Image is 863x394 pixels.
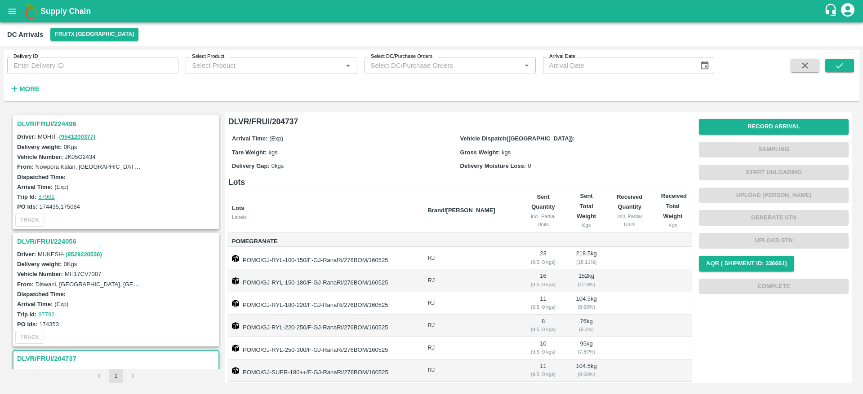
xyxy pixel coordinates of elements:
[575,370,598,378] div: ( 8.66 %)
[420,247,519,269] td: RJ
[232,213,420,221] div: Labels
[420,315,519,337] td: RJ
[661,221,685,229] div: Kgs
[526,325,560,333] div: ( 9.5, 0 kgs)
[575,280,598,289] div: ( 12.6 %)
[17,368,36,375] label: Driver:
[38,368,126,375] span: [PERSON_NAME] -
[232,255,239,262] img: box
[232,205,244,211] b: Lots
[66,251,102,258] a: (9529220536)
[840,2,856,21] div: account of current user
[420,359,519,382] td: RJ
[371,53,432,60] label: Select DC/Purchase Orders
[228,269,420,292] td: POMO/GJ-RYL-150-180/F-GJ-RanaRi/276BOM/160525
[2,1,22,22] button: open drawer
[89,368,125,375] a: (6361565625)
[271,162,284,169] span: 0 kgs
[188,60,339,71] input: Select Product
[228,337,420,359] td: POMO/GJ-RYL-250-300/F-GJ-RanaRi/276BOM/160525
[90,369,142,383] nav: pagination navigation
[420,292,519,315] td: RJ
[613,212,647,229] div: incl. Partial Units
[17,193,36,200] label: Trip Id:
[699,256,794,271] button: AQR ( Shipment Id: 336661)
[64,144,77,150] label: 0 Kgs
[577,193,596,219] b: Sent Total Weight
[420,337,519,359] td: RJ
[269,149,278,156] span: kgs
[420,269,519,292] td: RJ
[22,2,40,20] img: logo
[549,53,575,60] label: Arrival Date
[13,53,38,60] label: Delivery ID
[17,311,36,318] label: Trip Id:
[232,277,239,285] img: box
[575,258,598,266] div: ( 18.11 %)
[192,53,224,60] label: Select Product
[824,3,840,19] div: customer-support
[696,57,713,74] button: Choose date
[17,281,34,288] label: From:
[460,149,500,156] label: Gross Weight:
[228,115,692,128] h6: DLVR/FRUI/204737
[17,184,53,190] label: Arrival Time:
[38,193,54,200] a: 87902
[64,261,77,267] label: 0 Kgs
[38,311,54,318] a: 87792
[109,369,123,383] button: page 1
[269,135,283,142] span: (Exp)
[575,221,598,229] div: Kgs
[228,176,692,188] h6: Lots
[367,60,507,71] input: Select DC/Purchase Orders
[342,60,354,71] button: Open
[36,163,268,170] label: Nowpora Kalan, [GEOGRAPHIC_DATA], [GEOGRAPHIC_DATA], [GEOGRAPHIC_DATA]
[661,193,687,219] b: Received Total Weight
[17,251,36,258] label: Driver:
[54,301,68,307] label: (Exp)
[526,258,560,266] div: ( 9.5, 0 kgs)
[575,325,598,333] div: ( 6.3 %)
[38,251,103,258] span: MUKESH -
[460,162,526,169] label: Delivery Moisture Loss:
[232,300,239,307] img: box
[40,7,91,16] b: Supply Chain
[568,292,605,315] td: 104.5 kg
[519,337,567,359] td: 10
[7,29,43,40] div: DC Arrivals
[699,119,849,135] button: Record Arrival
[17,144,62,150] label: Delivery weight:
[17,153,63,160] label: Vehicle Number:
[228,359,420,382] td: POMO/GJ-SUPR-180++/F-GJ-RanaRi/276BOM/160525
[17,261,62,267] label: Delivery weight:
[427,207,495,214] b: Brand/[PERSON_NAME]
[17,174,66,180] label: Dispatched Time:
[568,359,605,382] td: 104.5 kg
[528,162,531,169] span: 0
[228,315,420,337] td: POMO/GJ-RYL-220-250/F-GJ-RanaRi/276BOM/160525
[17,203,38,210] label: PO Ids:
[519,292,567,315] td: 11
[521,60,533,71] button: Open
[575,303,598,311] div: ( 8.66 %)
[17,291,66,298] label: Dispatched Time:
[232,149,267,156] label: Tare Weight:
[7,81,42,96] button: More
[65,271,102,277] label: MH17CV7307
[519,269,567,292] td: 16
[232,236,420,247] span: Pomegranate
[40,203,80,210] label: 174435,175084
[17,321,38,328] label: PO Ids:
[519,315,567,337] td: 8
[575,348,598,356] div: ( 7.87 %)
[568,247,605,269] td: 218.5 kg
[460,135,575,142] label: Vehicle Dispatch([GEOGRAPHIC_DATA]):
[526,370,560,378] div: ( 9.5, 0 kgs)
[17,133,36,140] label: Driver:
[568,315,605,337] td: 76 kg
[40,5,824,18] a: Supply Chain
[50,28,138,41] button: Select DC
[65,153,96,160] label: JK05G2434
[228,247,420,269] td: POMO/GJ-RYL-100-150/F-GJ-RanaRi/276BOM/160525
[543,57,693,74] input: Arrival Date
